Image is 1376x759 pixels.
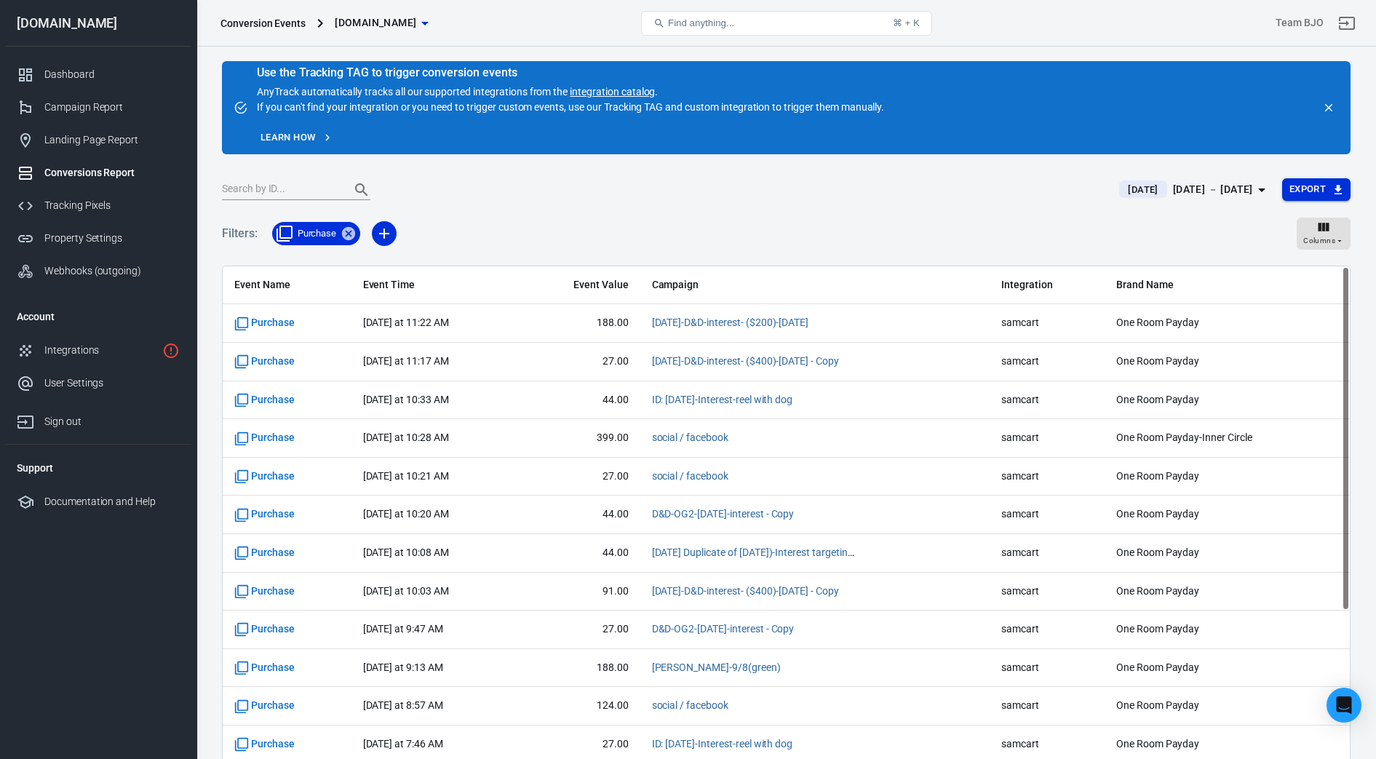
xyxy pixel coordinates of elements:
[363,508,449,520] time: 2025-10-14T10:20:22+08:00
[5,17,191,30] div: [DOMAIN_NAME]
[1001,699,1093,713] span: samcart
[1319,98,1339,118] button: close
[5,299,191,334] li: Account
[1001,469,1093,484] span: samcart
[652,585,839,597] a: [DATE]-D&D-interest- ($400)-[DATE] - Copy
[531,393,629,408] span: 44.00
[44,100,180,115] div: Campaign Report
[363,547,449,558] time: 2025-10-14T10:08:29+08:00
[363,585,449,597] time: 2025-10-14T10:03:21+08:00
[1116,622,1320,637] span: One Room Payday
[1001,278,1093,293] span: Integration
[363,278,508,293] span: Event Time
[652,470,728,482] a: social / facebook
[1107,178,1281,202] button: [DATE][DATE] － [DATE]
[44,414,180,429] div: Sign out
[234,584,295,599] span: Standard event name
[531,278,629,293] span: Event Value
[344,172,379,207] button: Search
[668,17,734,28] span: Find anything...
[531,737,629,752] span: 27.00
[1327,688,1361,723] div: Open Intercom Messenger
[44,375,180,391] div: User Settings
[234,699,295,713] span: Standard event name
[1116,469,1320,484] span: One Room Payday
[234,546,295,560] span: Standard event name
[652,623,795,635] a: D&D-OG2-[DATE]-interest - Copy
[1122,183,1164,197] span: [DATE]
[652,737,793,752] span: ID: 12-Sept 24-Interest-reel with dog
[363,470,449,482] time: 2025-10-14T10:21:33+08:00
[652,431,728,445] span: social / facebook
[162,342,180,359] svg: 1 networks not verified yet
[272,222,361,245] div: Purchase
[893,17,920,28] div: ⌘ + K
[531,431,629,445] span: 399.00
[329,9,434,36] button: [DOMAIN_NAME]
[234,316,295,330] span: Standard event name
[652,317,809,328] a: [DATE]-D&D-interest- ($200)-[DATE]
[652,316,809,330] span: Aug 16-D&D-interest- ($200)-Sept 2
[1173,180,1253,199] div: [DATE] － [DATE]
[531,354,629,369] span: 27.00
[363,661,443,673] time: 2025-10-14T09:13:25+08:00
[652,394,793,405] a: ID: [DATE]-Interest-reel with dog
[652,622,795,637] span: D&D-OG2-Sept20-interest - Copy
[652,699,728,711] a: social / facebook
[5,255,191,287] a: Webhooks (outgoing)
[570,86,655,98] a: integration catalog
[1001,661,1093,675] span: samcart
[5,334,191,367] a: Integrations
[1001,546,1093,560] span: samcart
[1276,15,1324,31] div: Account id: prrV3eoo
[1116,546,1320,560] span: One Room Payday
[1001,622,1093,637] span: samcart
[1303,234,1335,247] span: Columns
[257,127,336,149] a: Learn how
[335,14,416,32] span: brandijonesofficial.com
[1001,584,1093,599] span: samcart
[5,124,191,156] a: Landing Page Report
[641,11,932,36] button: Find anything...⌘ + K
[234,661,295,675] span: Standard event name
[1116,431,1320,445] span: One Room Payday-Inner Circle
[363,317,449,328] time: 2025-10-14T11:22:59+08:00
[652,393,793,408] span: ID: 12-Sept 24-Interest-reel with dog
[222,210,258,257] h5: Filters:
[257,67,884,115] div: AnyTrack automatically tracks all our supported integrations from the . If you can't find your in...
[44,67,180,82] div: Dashboard
[289,226,346,241] span: Purchase
[1329,6,1364,41] a: Sign out
[652,278,856,293] span: Campaign
[234,393,295,408] span: Standard event name
[220,16,306,31] div: Conversion Events
[44,494,180,509] div: Documentation and Help
[531,699,629,713] span: 124.00
[652,508,795,520] a: D&D-OG2-[DATE]-interest - Copy
[1116,507,1320,522] span: One Room Payday
[652,661,781,673] a: [PERSON_NAME]-9/8(green)
[531,546,629,560] span: 44.00
[652,469,728,484] span: social / facebook
[1116,661,1320,675] span: One Room Payday
[44,165,180,180] div: Conversions Report
[652,661,781,675] span: LAL-Donna-9/8(green)
[234,278,340,293] span: Event Name
[531,507,629,522] span: 44.00
[44,263,180,279] div: Webhooks (outgoing)
[363,699,443,711] time: 2025-10-14T08:57:03+08:00
[5,367,191,400] a: User Settings
[531,661,629,675] span: 188.00
[44,231,180,246] div: Property Settings
[363,355,449,367] time: 2025-10-14T11:17:07+08:00
[5,400,191,438] a: Sign out
[1001,354,1093,369] span: samcart
[1116,699,1320,713] span: One Room Payday
[1001,316,1093,330] span: samcart
[652,546,856,560] span: Aug 26 Duplicate of Aug 16th)-Interest targeting-ORP - Copy 2
[1282,178,1351,201] button: Export
[5,58,191,91] a: Dashboard
[531,584,629,599] span: 91.00
[652,354,839,369] span: Aug 16-D&D-interest- ($400)-Sept 9 - Copy
[234,507,295,522] span: Standard event name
